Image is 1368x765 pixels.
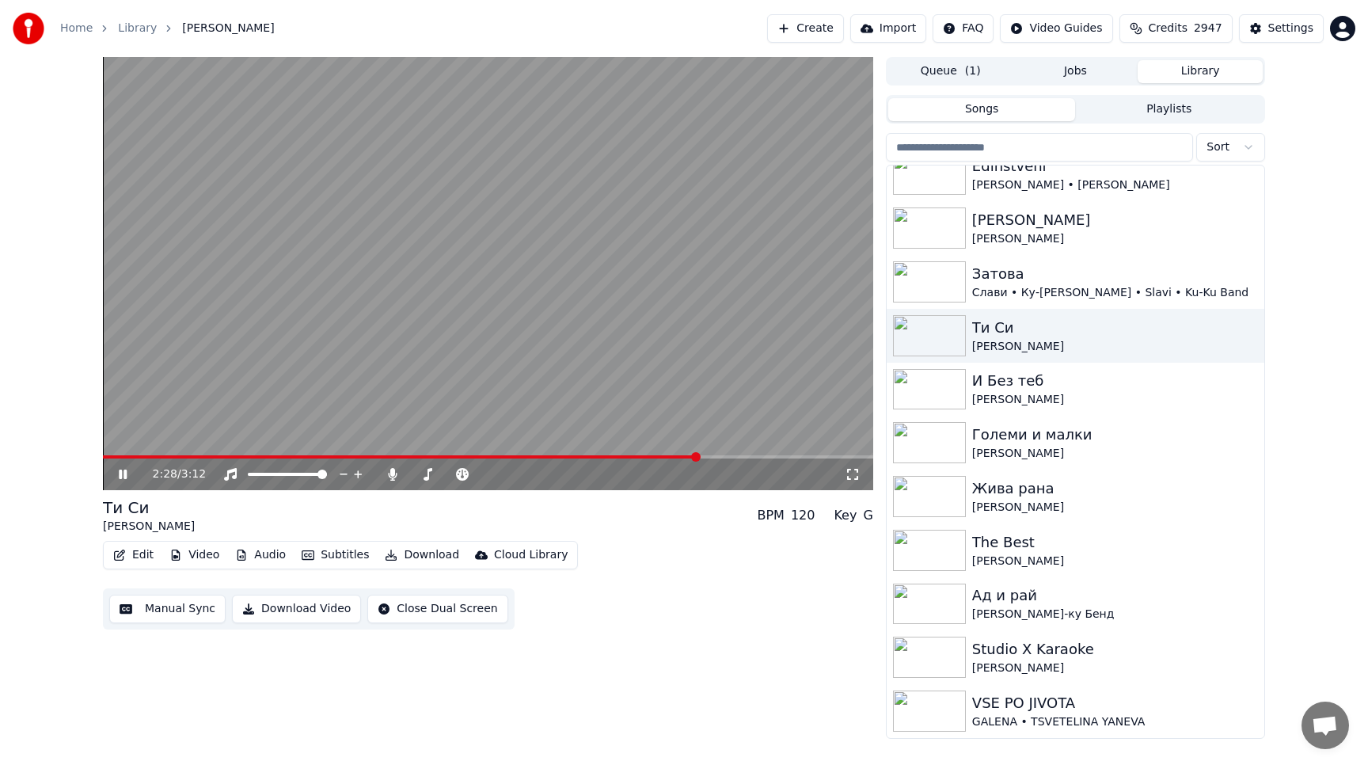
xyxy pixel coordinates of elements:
button: Import [850,14,926,43]
button: Download Video [232,595,361,623]
div: The Best [972,531,1258,554]
div: Слави • Ку-[PERSON_NAME] • Slavi • Ku-Ku Band [972,285,1258,301]
div: / [153,466,191,482]
div: [PERSON_NAME] [972,446,1258,462]
div: [PERSON_NAME] [972,209,1258,231]
button: Video [163,544,226,566]
a: Library [118,21,157,36]
button: Video Guides [1000,14,1112,43]
div: Edinstveni [972,155,1258,177]
div: Ти Си [972,317,1258,339]
button: Songs [888,98,1076,121]
button: Edit [107,544,160,566]
div: Затова [972,263,1258,285]
div: Settings [1268,21,1313,36]
button: Create [767,14,844,43]
div: [PERSON_NAME] [972,554,1258,569]
div: Key [834,506,857,525]
div: [PERSON_NAME] • [PERSON_NAME] [972,177,1258,193]
button: Credits2947 [1119,14,1233,43]
div: G [863,506,872,525]
span: 2947 [1194,21,1222,36]
div: BPM [757,506,784,525]
button: Close Dual Screen [367,595,507,623]
nav: breadcrumb [60,21,275,36]
button: Audio [229,544,292,566]
div: [PERSON_NAME] [972,500,1258,516]
button: Settings [1239,14,1324,43]
div: [PERSON_NAME] [972,392,1258,408]
div: GALENA • TSVETELINA YANEVA [972,714,1258,730]
div: Cloud Library [494,547,568,563]
span: [PERSON_NAME] [182,21,274,36]
div: [PERSON_NAME] [972,339,1258,355]
div: [PERSON_NAME] [103,519,195,535]
div: [PERSON_NAME]-ку Бенд [972,607,1258,622]
div: [PERSON_NAME] [972,231,1258,247]
button: Subtitles [295,544,375,566]
div: И Без теб [972,370,1258,392]
button: Jobs [1013,60,1138,83]
a: Home [60,21,93,36]
span: ( 1 ) [965,63,981,79]
img: youka [13,13,44,44]
div: [PERSON_NAME] [972,660,1258,676]
button: FAQ [933,14,994,43]
div: Ти Си [103,497,195,519]
button: Manual Sync [109,595,226,623]
button: Download [378,544,465,566]
button: Playlists [1075,98,1263,121]
div: 120 [791,506,815,525]
div: Studio X Karaoke [972,638,1258,660]
button: Queue [888,60,1013,83]
span: 3:12 [181,466,206,482]
div: Отворен чат [1301,702,1349,749]
span: Sort [1206,139,1229,155]
span: 2:28 [153,466,177,482]
div: VSE PO JIVOTA [972,692,1258,714]
div: Ад и рай [972,584,1258,607]
span: Credits [1149,21,1187,36]
button: Library [1138,60,1263,83]
div: Жива рана [972,478,1258,500]
div: Големи и малки [972,424,1258,446]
